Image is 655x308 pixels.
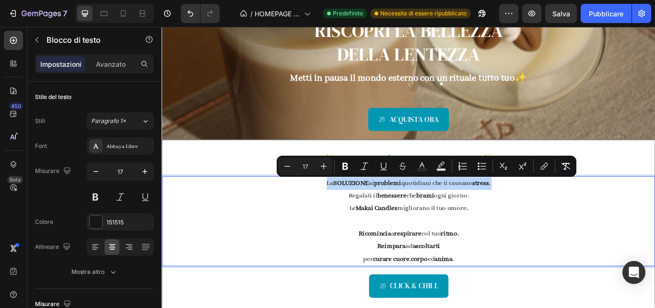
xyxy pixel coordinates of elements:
[545,4,577,23] button: Salva
[162,27,655,308] iframe: Area di progettazione
[277,156,576,177] div: Editor contextual toolbar
[292,251,324,261] strong: ascoltarti
[200,178,241,187] strong: SOLUZIONE
[1,190,574,205] p: Regalati il che ogni giorno.
[271,236,303,246] strong: respirare
[241,95,335,122] a: ACQUISTA ORA
[581,4,632,23] button: Pubblicare
[411,53,426,67] span: ✨
[1,264,574,279] p: per , ed .
[380,10,467,17] font: Necessita di essere ripubblicato
[40,60,82,68] font: Impostazioni
[362,178,382,187] strong: stress
[10,176,21,183] font: Beta
[4,4,71,23] button: 7
[247,178,279,187] strong: problemi
[11,103,21,110] font: 450
[1,234,574,249] p: a col tuo
[297,193,317,202] strong: brami
[96,60,126,68] font: Avanzato
[251,251,284,261] strong: Reimpara
[327,146,371,165] strong: MAKAI
[71,268,105,275] font: Mostra altro
[35,167,59,174] font: Misurare
[326,236,346,246] strong: ritmo.
[318,266,339,276] strong: anima
[35,93,71,100] font: Stile del testo
[1,143,574,169] p: EFFETTO
[87,112,154,130] button: Paragrafo 1*
[106,143,138,150] font: Abhaya Libre
[265,100,323,116] p: ACQUISTA ORA
[35,300,59,308] font: Misurare
[1,175,574,190] p: La ai quotidiani che ti causano .
[106,219,124,226] font: 151515
[291,266,310,276] strong: corpo
[333,10,363,17] font: Predefinito
[251,193,285,202] strong: benessere
[1,249,574,264] p: ad
[91,117,126,124] font: Paragrafo 1*
[371,146,389,165] span: ✨
[255,10,300,28] font: HOMEPAGE ROBI 8/09
[35,243,59,250] font: Allineare
[246,266,269,276] strong: curare
[35,218,53,225] font: Colore
[35,263,154,281] button: Mostra altro
[35,117,45,124] font: Stili
[270,266,289,276] strong: cuore
[589,10,623,18] font: Pubblicare
[121,51,455,69] p: Metti in pausa il mondo esterno con un rituale tutto tuo
[47,35,101,45] font: Blocco di testo
[0,174,575,279] div: Rich Text Editor. Editing area: main
[47,34,128,46] p: Blocco di testo
[181,4,220,23] div: Annulla/Ripristina
[63,9,67,18] font: 7
[622,261,645,284] div: Apri Intercom Messenger
[552,10,570,18] font: Salva
[35,142,47,149] font: Font
[355,207,357,217] strong: .
[226,207,275,217] strong: Makai Candles
[250,10,253,18] font: /
[187,146,267,165] span: ✨ SCOPRI L'
[230,236,268,246] strong: Ricomincia
[1,205,574,220] p: Le migliorano il tuo umore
